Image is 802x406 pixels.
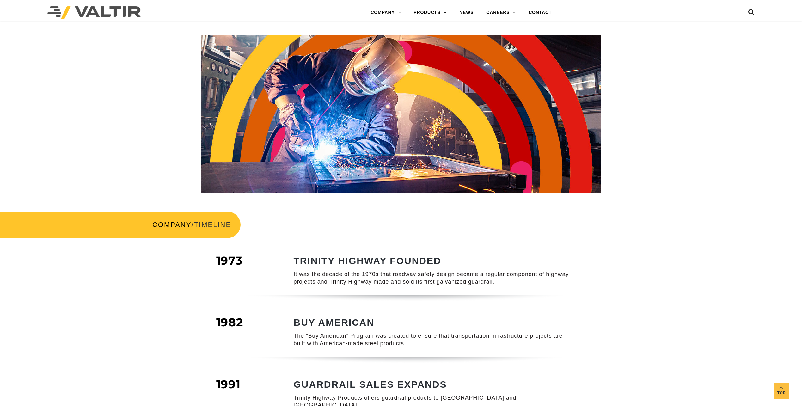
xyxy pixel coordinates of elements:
a: CAREERS [480,6,522,19]
img: Valtir [47,6,141,19]
a: COMPANY [364,6,407,19]
strong: TRINITY HIGHWAY FOUNDED [294,255,441,266]
a: COMPANY [152,221,192,229]
a: NEWS [453,6,480,19]
span: Top [774,390,789,397]
a: Top [774,383,789,399]
img: Header_Timeline [201,35,601,193]
p: It was the decade of the 1970s that roadway safety design became a regular component of highway p... [294,271,573,286]
p: The “Buy American” Program was created to ensure that transportation infrastructure projects are ... [294,332,573,347]
span: 1982 [216,315,243,329]
span: 1991 [216,377,241,391]
span: TIMELINE [194,221,231,229]
a: PRODUCTS [407,6,453,19]
a: CONTACT [522,6,558,19]
strong: GUARDRAIL SALES EXPANDS [294,379,447,390]
strong: BUY AMERICAN [294,317,375,328]
span: 1973 [216,254,242,268]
